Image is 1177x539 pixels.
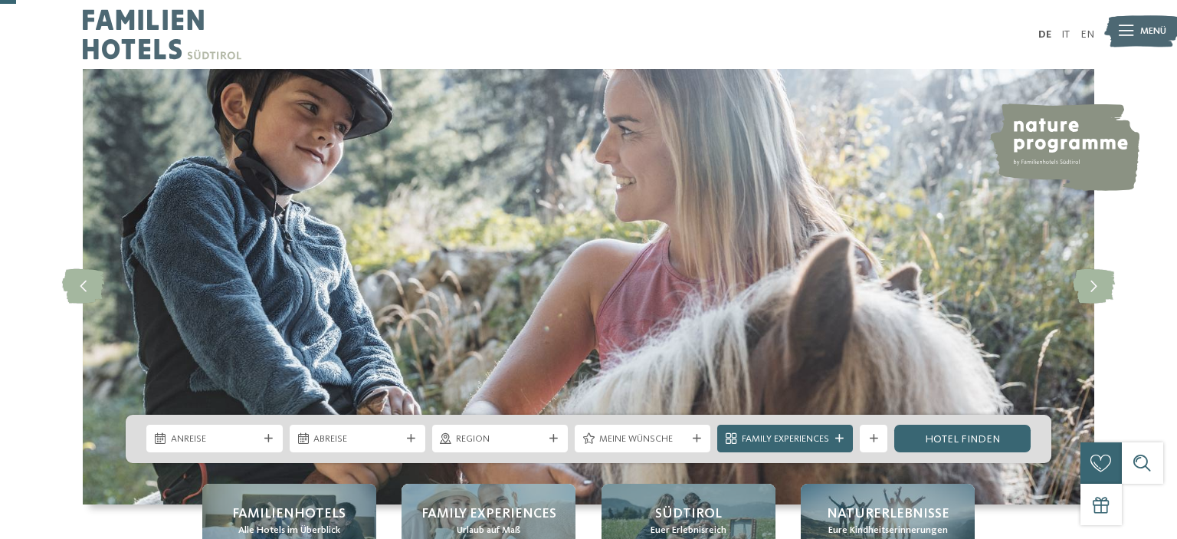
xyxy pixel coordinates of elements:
span: Urlaub auf Maß [457,524,520,537]
span: Family Experiences [742,432,829,446]
span: Meine Wünsche [599,432,687,446]
span: Region [456,432,543,446]
span: Anreise [171,432,258,446]
span: Familienhotels [232,504,346,524]
img: Familienhotels Südtirol: The happy family places [83,69,1094,504]
span: Euer Erlebnisreich [651,524,726,537]
a: Hotel finden [894,425,1030,452]
span: Naturerlebnisse [827,504,949,524]
a: DE [1038,29,1051,40]
span: Abreise [313,432,401,446]
span: Alle Hotels im Überblick [238,524,340,537]
span: Eure Kindheitserinnerungen [828,524,948,537]
span: Family Experiences [421,504,556,524]
img: nature programme by Familienhotels Südtirol [988,104,1139,191]
a: EN [1080,29,1094,40]
span: Menü [1140,25,1166,38]
span: Südtirol [655,504,722,524]
a: IT [1061,29,1070,40]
